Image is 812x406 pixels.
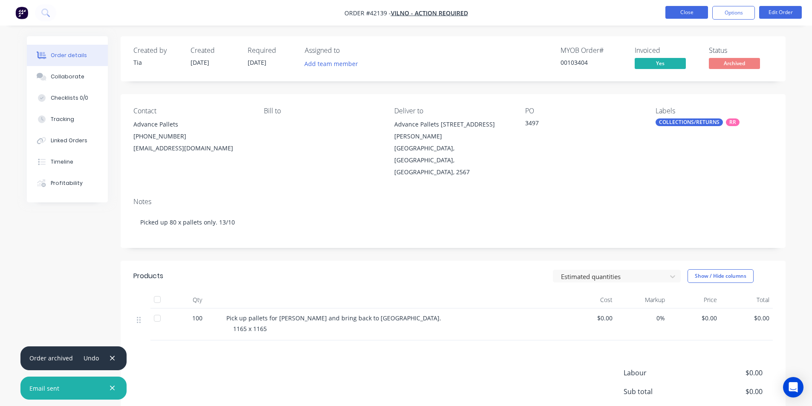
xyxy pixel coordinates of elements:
[27,109,108,130] button: Tracking
[619,314,665,322] span: 0%
[759,6,802,19] button: Edit Order
[305,46,390,55] div: Assigned to
[133,107,250,115] div: Contact
[191,46,237,55] div: Created
[635,58,686,69] span: Yes
[525,107,642,115] div: PO
[305,58,363,69] button: Add team member
[394,118,511,142] div: Advance Pallets [STREET_ADDRESS][PERSON_NAME]
[248,46,295,55] div: Required
[561,46,624,55] div: MYOB Order #
[15,6,28,19] img: Factory
[564,291,616,308] div: Cost
[50,94,88,102] div: Checklists 0/0
[27,87,108,109] button: Checklists 0/0
[133,58,180,67] div: Tia
[616,291,668,308] div: Markup
[133,46,180,55] div: Created by
[724,314,769,322] span: $0.00
[709,58,760,69] span: Archived
[525,118,632,130] div: 3497
[50,137,87,144] div: Linked Orders
[624,386,699,397] span: Sub total
[172,291,223,308] div: Qty
[394,107,511,115] div: Deliver to
[133,142,250,154] div: [EMAIL_ADDRESS][DOMAIN_NAME]
[226,314,441,322] span: Pick up pallets for [PERSON_NAME] and bring back to [GEOGRAPHIC_DATA].
[561,58,624,67] div: 00103404
[624,368,699,378] span: Labour
[656,118,723,126] div: COLLECTIONS/RETURNS
[699,368,762,378] span: $0.00
[635,46,699,55] div: Invoiced
[133,209,773,235] div: Picked up 80 x pallets only. 13/10
[688,269,754,283] button: Show / Hide columns
[699,386,762,397] span: $0.00
[27,151,108,173] button: Timeline
[50,73,84,81] div: Collaborate
[50,158,73,166] div: Timeline
[391,9,468,17] a: VILNO - ACTION REQUIRED
[27,173,108,194] button: Profitability
[29,354,73,363] div: Order archived
[29,384,59,393] div: Email sent
[133,118,250,130] div: Advance Pallets
[27,130,108,151] button: Linked Orders
[300,58,362,69] button: Add team member
[27,66,108,87] button: Collaborate
[665,6,708,19] button: Close
[248,58,266,66] span: [DATE]
[191,58,209,66] span: [DATE]
[709,46,773,55] div: Status
[656,107,772,115] div: Labels
[264,107,381,115] div: Bill to
[133,198,773,206] div: Notes
[233,325,267,333] span: 1165 x 1165
[133,130,250,142] div: [PHONE_NUMBER]
[394,118,511,178] div: Advance Pallets [STREET_ADDRESS][PERSON_NAME][GEOGRAPHIC_DATA], [GEOGRAPHIC_DATA], [GEOGRAPHIC_DA...
[50,179,82,187] div: Profitability
[79,352,104,364] button: Undo
[726,118,740,126] div: RR
[712,6,755,20] button: Options
[668,291,721,308] div: Price
[344,9,391,17] span: Order #42139 -
[783,377,803,397] div: Open Intercom Messenger
[50,115,74,123] div: Tracking
[27,45,108,66] button: Order details
[567,314,613,322] span: $0.00
[133,271,163,281] div: Products
[720,291,773,308] div: Total
[672,314,717,322] span: $0.00
[192,314,202,322] span: 100
[394,142,511,178] div: [GEOGRAPHIC_DATA], [GEOGRAPHIC_DATA], [GEOGRAPHIC_DATA], 2567
[133,118,250,154] div: Advance Pallets[PHONE_NUMBER][EMAIL_ADDRESS][DOMAIN_NAME]
[50,52,87,59] div: Order details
